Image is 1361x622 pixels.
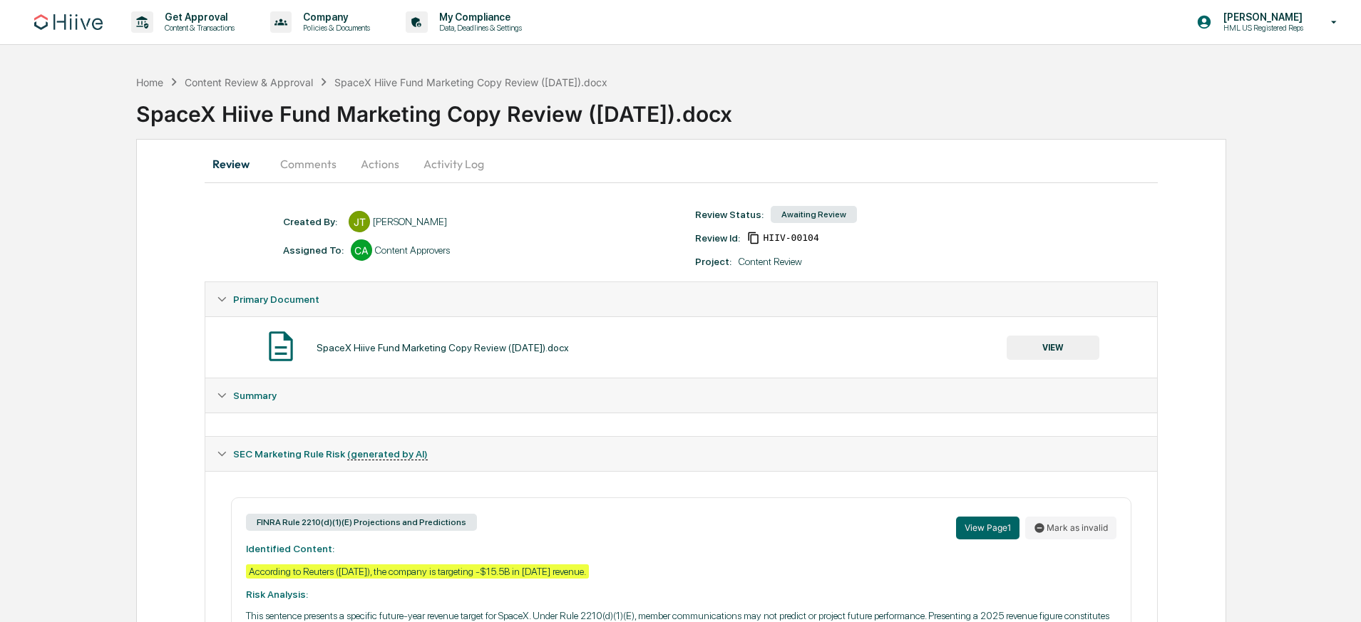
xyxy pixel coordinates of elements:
[317,342,569,353] div: SpaceX Hiive Fund Marketing Copy Review ([DATE]).docx
[1007,336,1099,360] button: VIEW
[205,413,1156,436] div: Summary
[956,517,1020,539] button: View Page1
[205,316,1156,378] div: Primary Document
[153,23,242,33] p: Content & Transactions
[233,294,319,305] span: Primary Document
[1212,11,1310,23] p: [PERSON_NAME]
[205,147,269,181] button: Review
[771,206,857,223] div: Awaiting Review
[205,147,1157,181] div: secondary tabs example
[136,76,163,88] div: Home
[373,216,447,227] div: [PERSON_NAME]
[347,448,428,460] u: (generated by AI)
[695,256,731,267] div: Project:
[246,589,308,600] strong: Risk Analysis:
[351,239,372,261] div: CA
[428,23,529,33] p: Data, Deadlines & Settings
[205,282,1156,316] div: Primary Document
[34,14,103,30] img: logo
[233,448,428,460] span: SEC Marketing Rule Risk
[412,147,495,181] button: Activity Log
[283,244,344,256] div: Assigned To:
[233,390,277,401] span: Summary
[292,11,377,23] p: Company
[695,232,740,244] div: Review Id:
[375,244,450,256] div: Content Approvers
[1025,517,1116,539] button: Mark as invalid
[246,543,334,554] strong: Identified Content:
[246,564,589,579] div: According to Reuters ([DATE]), the company is targeting -$15.5B in [DATE] revenue.
[695,209,764,220] div: Review Status:
[269,147,348,181] button: Comments
[763,232,818,244] span: db1ffbd6-ca4d-4cff-9494-0edcd9d27bc8
[246,514,477,531] div: FINRA Rule 2210(d)(1)(E) Projections and Predictions
[334,76,607,88] div: SpaceX Hiive Fund Marketing Copy Review ([DATE]).docx
[1212,23,1310,33] p: HML US Registered Reps
[205,437,1156,471] div: SEC Marketing Rule Risk (generated by AI)
[348,147,412,181] button: Actions
[428,11,529,23] p: My Compliance
[263,328,299,364] img: Document Icon
[739,256,802,267] div: Content Review
[205,378,1156,413] div: Summary
[136,90,1361,127] div: SpaceX Hiive Fund Marketing Copy Review ([DATE]).docx
[349,211,370,232] div: JT
[292,23,377,33] p: Policies & Documents
[283,216,341,227] div: Created By: ‎ ‎
[185,76,313,88] div: Content Review & Approval
[153,11,242,23] p: Get Approval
